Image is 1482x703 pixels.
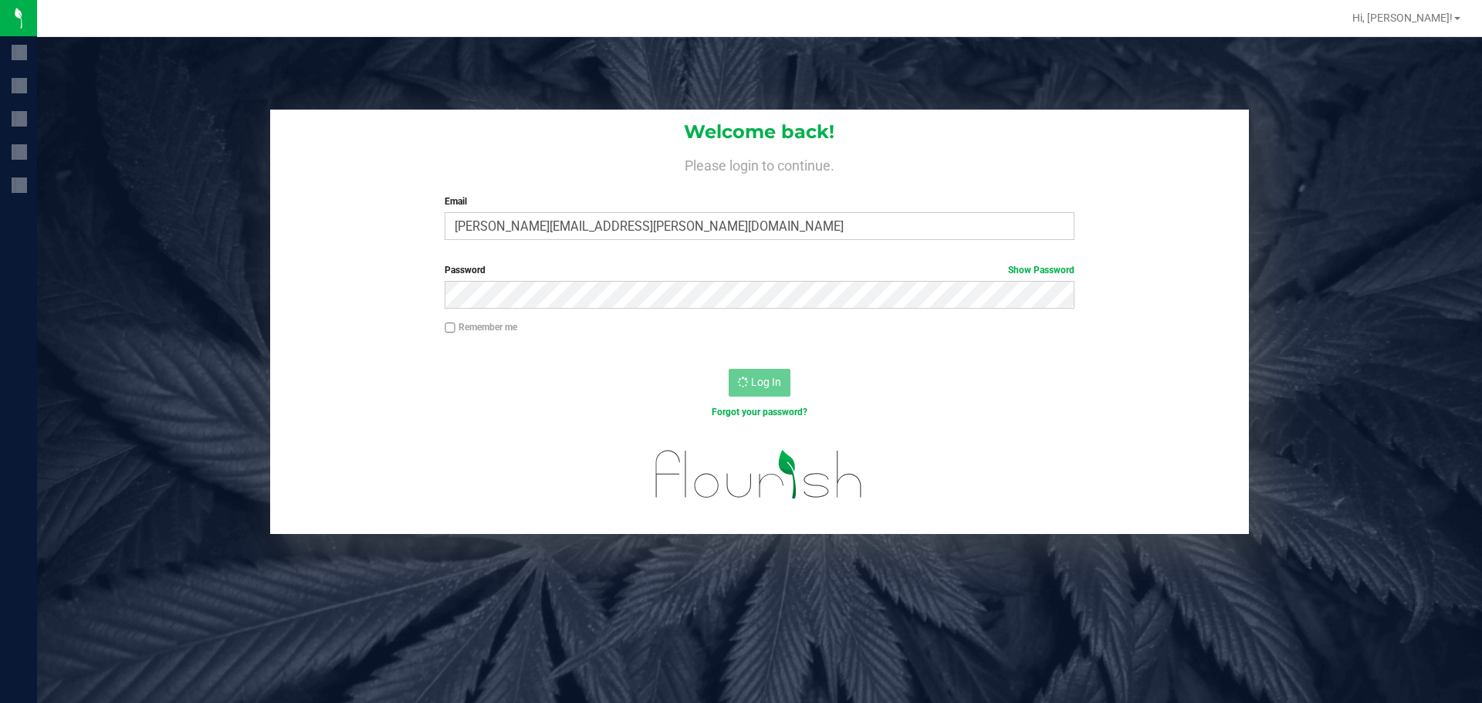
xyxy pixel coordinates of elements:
span: Password [445,265,486,275]
img: flourish_logo.svg [637,435,881,514]
span: Log In [751,376,781,388]
label: Remember me [445,320,517,334]
h1: Welcome back! [270,122,1249,142]
a: Forgot your password? [712,407,807,417]
h4: Please login to continue. [270,154,1249,173]
button: Log In [729,369,790,397]
a: Show Password [1008,265,1074,275]
input: Remember me [445,323,455,333]
label: Email [445,194,1074,208]
span: Hi, [PERSON_NAME]! [1352,12,1453,24]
